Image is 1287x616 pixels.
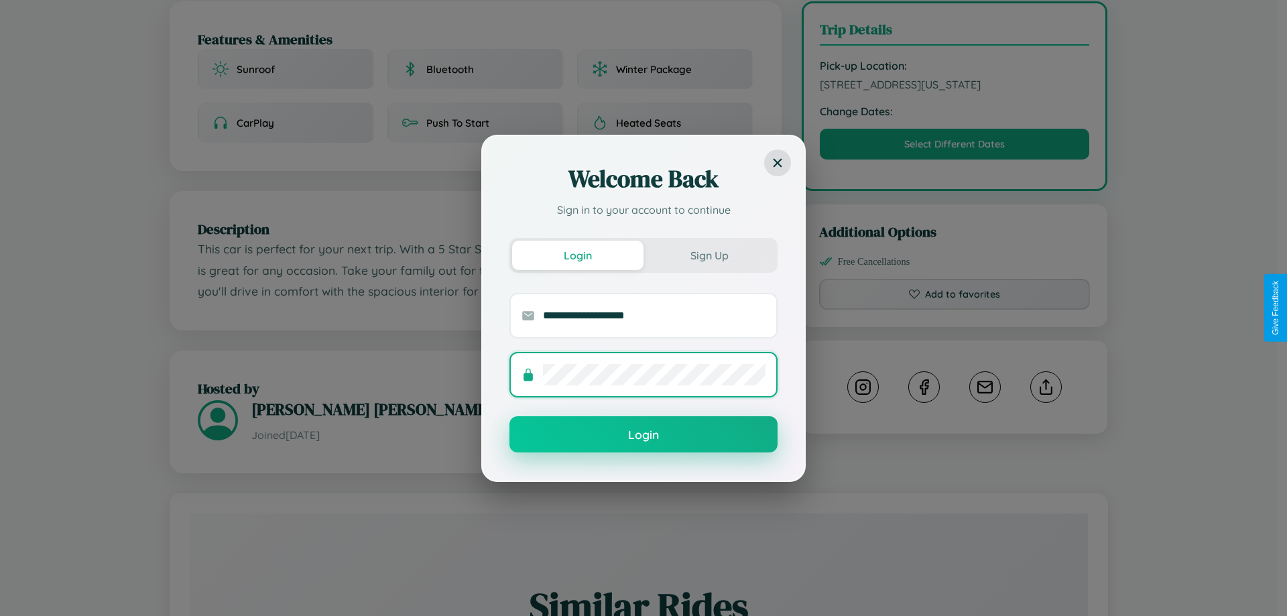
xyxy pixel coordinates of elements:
button: Login [509,416,778,452]
button: Login [512,241,643,270]
h2: Welcome Back [509,163,778,195]
p: Sign in to your account to continue [509,202,778,218]
button: Sign Up [643,241,775,270]
div: Give Feedback [1271,281,1280,335]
